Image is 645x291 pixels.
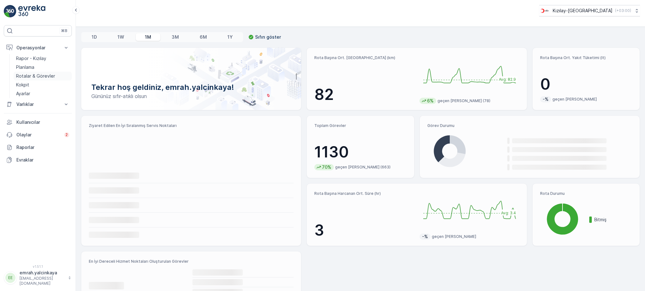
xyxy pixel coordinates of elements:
p: Ziyaret Edilen En İyi Sıralanmış Servis Noktaları [89,123,294,128]
p: Kızılay-[GEOGRAPHIC_DATA] [553,8,613,14]
img: logo_light-DOdMpM7g.png [18,5,45,18]
p: geçen [PERSON_NAME] [552,97,597,102]
p: Olaylar [16,132,60,138]
p: Rota Başına Ort. [GEOGRAPHIC_DATA] (km) [314,55,414,60]
p: Kullanıcılar [16,119,69,125]
p: Bitmiş [594,217,632,223]
p: 1M [145,34,151,40]
button: Kızılay-[GEOGRAPHIC_DATA](+03:00) [539,5,640,16]
p: Raporlar [16,144,69,151]
p: 0 [540,75,632,94]
p: 3M [172,34,179,40]
button: Varlıklar [4,98,72,111]
p: Evraklar [16,157,69,163]
p: geçen [PERSON_NAME] (78) [437,98,490,103]
a: Olaylar2 [4,129,72,141]
div: EE [5,273,15,283]
p: Planlama [16,64,34,70]
p: 82 [314,85,414,104]
p: geçen [PERSON_NAME] (663) [335,165,391,170]
p: 6M [200,34,207,40]
p: 3 [314,221,414,240]
p: Rapor - Kızılay [16,55,46,62]
p: emrah.yalcinkaya [20,270,65,276]
p: 1130 [314,143,406,162]
p: -% [421,233,429,240]
a: Rotalar & Görevler [14,72,72,80]
p: Rota Başına Ort. Yakıt Tüketimi (lt) [540,55,632,60]
p: Rotalar & Görevler [16,73,55,79]
p: 6% [426,98,434,104]
img: logo [4,5,16,18]
p: En İyi Dereceli Hizmet Noktaları Oluşturulan Görevler [89,259,294,264]
p: ⌘B [61,28,67,33]
p: -% [542,96,549,102]
a: Ayarlar [14,89,72,98]
a: Kullanıcılar [4,116,72,129]
p: Operasyonlar [16,45,59,51]
p: 1D [92,34,97,40]
a: Evraklar [4,154,72,166]
p: Toplam Görevler [314,123,406,128]
p: 1W [117,34,124,40]
a: Planlama [14,63,72,72]
a: Raporlar [4,141,72,154]
a: Rapor - Kızılay [14,54,72,63]
p: Kokpit [16,82,29,88]
p: geçen [PERSON_NAME] [432,234,476,239]
p: Gününüz sıfır-atıklı olsun [91,92,291,100]
p: 70% [321,164,332,170]
a: Kokpit [14,80,72,89]
p: 1Y [227,34,233,40]
button: EEemrah.yalcinkaya[EMAIL_ADDRESS][DOMAIN_NAME] [4,270,72,286]
span: v 1.51.1 [4,265,72,268]
button: Operasyonlar [4,41,72,54]
p: Ayarlar [16,91,30,97]
p: Rota Durumu [540,191,632,196]
p: Sıfırı göster [255,34,281,40]
p: Tekrar hoş geldiniz, emrah.yalcinkaya! [91,82,291,92]
p: ( +03:00 ) [615,8,631,13]
p: Varlıklar [16,101,59,107]
p: [EMAIL_ADDRESS][DOMAIN_NAME] [20,276,65,286]
p: Görev Durumu [427,123,632,128]
p: 2 [66,132,68,137]
p: Rota Başına Harcanan Ort. Süre (hr) [314,191,414,196]
img: k%C4%B1z%C4%B1lay_D5CCths.png [539,7,550,14]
